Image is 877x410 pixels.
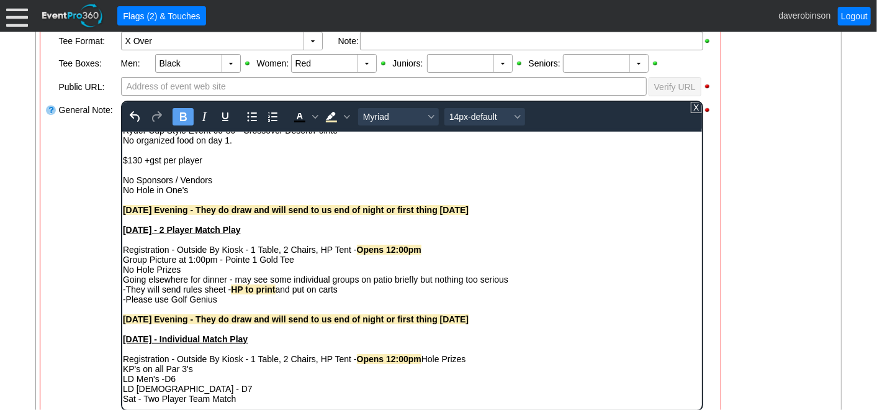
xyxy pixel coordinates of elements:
[444,108,524,125] button: Font size 14px-default
[289,108,320,125] div: Text color Black
[58,76,120,99] div: Public URL:
[172,108,193,125] button: Bold
[379,59,390,68] div: Show Womens Tee Box when printing; click to hide Womens Tee Box when printing.
[703,82,714,91] div: Hide Public URL when printing; click to show Public URL when printing.
[122,132,702,410] iframe: Rich Text Area
[529,54,563,73] div: Seniors:
[235,222,299,232] strong: Opens 12:00pm
[778,10,830,20] span: daverobinson
[121,54,155,73] div: Men:
[120,10,202,22] span: Flags (2) & Touches
[241,108,262,125] button: Bullet list
[652,81,698,93] span: Verify URL
[393,54,427,73] div: Juniors:
[1,262,579,272] div: Sat - Two Player Team Match
[120,9,202,22] span: Flags (2) & Touches
[243,59,254,68] div: Show Mens Tee Box when printing; click to hide Mens Tee Box when printing.
[515,59,526,68] div: Show Juniors Tee Box when printing; click to hide Juniors Tee Box when printing.
[320,108,351,125] div: Background color Light Yellow
[703,37,714,45] div: Show Tee Format when printing; click to hide Tee Format when printing.
[146,108,167,125] button: Redo
[838,7,871,25] a: Logout
[651,59,662,68] div: Show Seniors Tee Box when printing; click to hide Seniors Tee Box when printing.
[124,78,228,95] span: Address of event web site
[58,30,120,52] div: Tee Format:
[262,108,283,125] button: Numbered list
[125,108,146,125] button: Undo
[40,2,105,30] img: EventPro360
[1,242,579,252] div: LD Men's -D6
[691,102,701,113] div: Close editor
[1,252,579,262] div: LD [DEMOGRAPHIC_DATA] - D7
[652,80,698,93] span: Verify URL
[358,108,438,125] button: Font Myriad
[6,5,28,27] div: Menu: Click or 'Crtl+M' to toggle menu open/close
[1,232,579,242] div: KP's on all Par 3's
[59,53,121,73] div: Tee Boxes:
[214,108,235,125] button: Underline
[703,106,714,114] div: Hide Event Note when printing; click to show Event Note when printing.
[338,32,360,50] div: Note:
[449,112,510,122] span: 14px-default
[257,54,291,73] div: Women:
[362,112,423,122] span: Myriad
[193,108,214,125] button: Italic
